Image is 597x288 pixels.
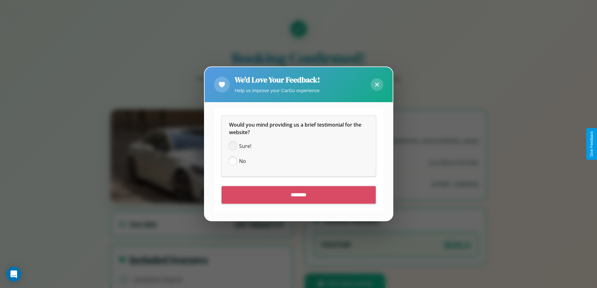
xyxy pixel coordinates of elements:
[229,122,363,136] span: Would you mind providing us a brief testimonial for the website?
[239,143,251,150] span: Sure!
[235,75,320,85] h2: We'd Love Your Feedback!
[239,158,246,165] span: No
[589,131,594,157] div: Give Feedback
[235,86,320,95] p: Help us improve your CarGo experience
[6,267,21,282] div: Open Intercom Messenger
